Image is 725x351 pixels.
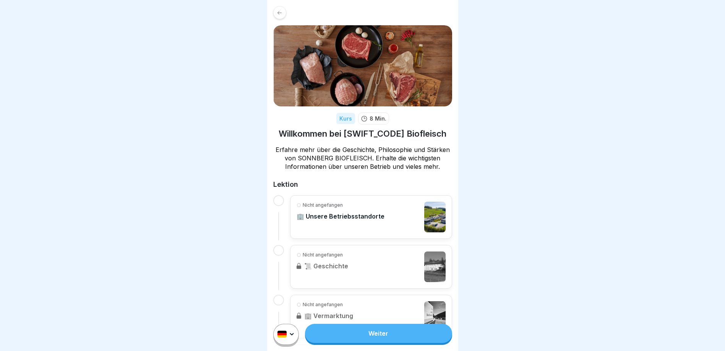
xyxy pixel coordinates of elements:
[273,180,452,189] h2: Lektion
[273,145,452,171] p: Erfahre mehr über die Geschichte, Philosophie und Stärken von SONNBERG BIOFLEISCH. Erhalte die wi...
[303,202,343,209] p: Nicht angefangen
[279,128,446,139] h1: Willkommen bei [SWIFT_CODE] Biofleisch
[297,212,384,220] p: 🏢 Unsere Betriebsstandorte
[297,202,446,232] a: Nicht angefangen🏢 Unsere Betriebsstandorte
[424,202,446,232] img: rv2cnqebcfn3pjtyqlb8f5zo.png
[305,324,452,343] a: Weiter
[336,113,355,124] div: Kurs
[277,331,287,338] img: de.svg
[370,114,386,122] p: 8 Min.
[273,25,452,106] img: vq64qnx387vm2euztaeei3pt.png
